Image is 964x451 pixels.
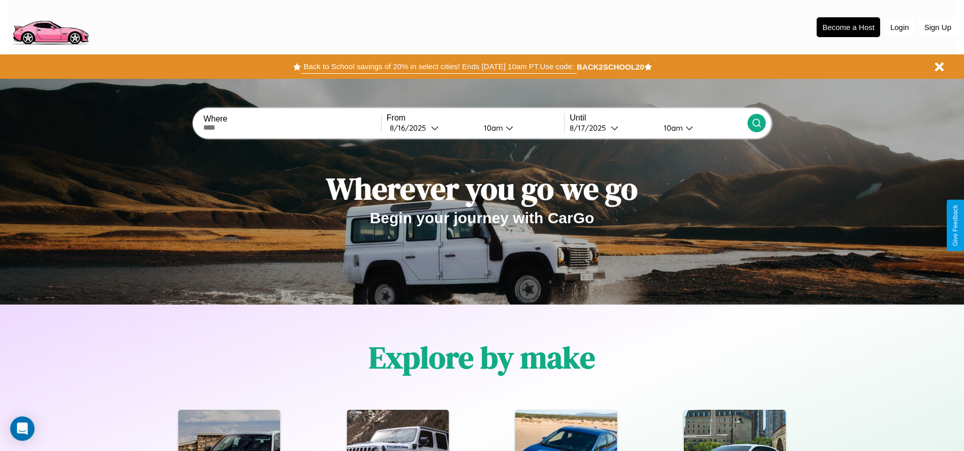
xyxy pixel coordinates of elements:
[369,337,595,378] h1: Explore by make
[390,123,431,133] div: 8 / 16 / 2025
[479,123,506,133] div: 10am
[570,123,611,133] div: 8 / 17 / 2025
[10,416,35,441] div: Open Intercom Messenger
[301,59,576,74] button: Back to School savings of 20% in select cities! Ends [DATE] 10am PT.Use code:
[476,123,565,133] button: 10am
[885,18,914,37] button: Login
[952,205,959,246] div: Give Feedback
[817,17,880,37] button: Become a Host
[387,123,476,133] button: 8/16/2025
[570,113,747,123] label: Until
[203,114,381,124] label: Where
[656,123,748,133] button: 10am
[387,113,564,123] label: From
[8,5,93,47] img: logo
[659,123,686,133] div: 10am
[577,63,644,71] b: BACK2SCHOOL20
[919,18,956,37] button: Sign Up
